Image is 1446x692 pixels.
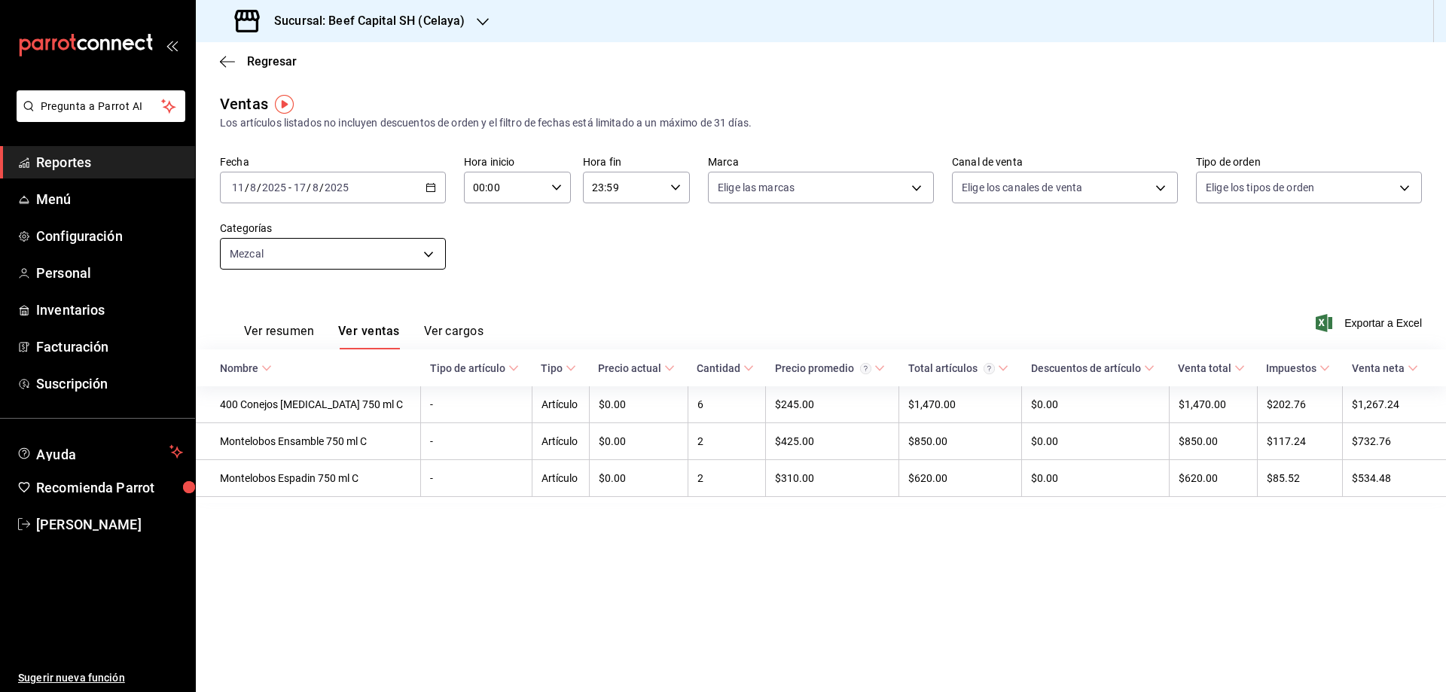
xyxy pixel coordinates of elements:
span: Facturación [36,337,183,357]
span: Elige los canales de venta [962,180,1082,195]
label: Fecha [220,157,446,167]
td: $310.00 [766,460,899,497]
td: $1,470.00 [899,386,1022,423]
div: Venta neta [1352,362,1405,374]
td: $117.24 [1257,423,1342,460]
input: -- [249,181,257,194]
span: [PERSON_NAME] [36,514,183,535]
span: Inventarios [36,300,183,320]
span: Impuestos [1266,362,1330,374]
label: Categorías [220,223,446,233]
button: open_drawer_menu [166,39,178,51]
div: Cantidad [697,362,740,374]
a: Pregunta a Parrot AI [11,109,185,125]
td: - [421,386,532,423]
button: Ver resumen [244,324,314,349]
svg: El total artículos considera cambios de precios en los artículos así como costos adicionales por ... [984,363,995,374]
span: Personal [36,263,183,283]
td: $620.00 [899,460,1022,497]
div: Los artículos listados no incluyen descuentos de orden y el filtro de fechas está limitado a un m... [220,115,1422,131]
span: Recomienda Parrot [36,477,183,498]
span: Ayuda [36,443,163,461]
span: Menú [36,189,183,209]
td: Montelobos Espadin 750 ml C [196,460,421,497]
td: $1,267.24 [1343,386,1446,423]
div: navigation tabs [244,324,484,349]
input: ---- [261,181,287,194]
span: Nombre [220,362,272,374]
label: Marca [708,157,934,167]
td: $534.48 [1343,460,1446,497]
span: Descuentos de artículo [1031,362,1155,374]
button: Ver cargos [424,324,484,349]
td: $425.00 [766,423,899,460]
td: $202.76 [1257,386,1342,423]
div: Precio actual [598,362,661,374]
div: Tipo de artículo [430,362,505,374]
div: Total artículos [908,362,995,374]
div: Impuestos [1266,362,1316,374]
label: Hora inicio [464,157,571,167]
span: - [288,181,291,194]
td: $0.00 [1022,386,1169,423]
span: / [319,181,324,194]
button: Regresar [220,54,297,69]
td: 6 [688,386,766,423]
td: 400 Conejos [MEDICAL_DATA] 750 ml C [196,386,421,423]
div: Descuentos de artículo [1031,362,1141,374]
td: $1,470.00 [1169,386,1257,423]
td: 2 [688,423,766,460]
label: Tipo de orden [1196,157,1422,167]
span: Reportes [36,152,183,172]
td: 2 [688,460,766,497]
td: $732.76 [1343,423,1446,460]
span: Configuración [36,226,183,246]
button: Pregunta a Parrot AI [17,90,185,122]
span: Tipo de artículo [430,362,519,374]
span: Tipo [541,362,576,374]
label: Canal de venta [952,157,1178,167]
div: Nombre [220,362,258,374]
span: Mezcal [230,246,264,261]
td: - [421,460,532,497]
span: Sugerir nueva función [18,670,183,686]
td: $245.00 [766,386,899,423]
td: $85.52 [1257,460,1342,497]
span: Cantidad [697,362,754,374]
td: $0.00 [1022,423,1169,460]
span: Pregunta a Parrot AI [41,99,162,114]
td: $850.00 [899,423,1022,460]
span: Precio actual [598,362,675,374]
span: / [307,181,311,194]
h3: Sucursal: Beef Capital SH (Celaya) [262,12,465,30]
td: $850.00 [1169,423,1257,460]
td: $620.00 [1169,460,1257,497]
td: Artículo [532,460,589,497]
td: - [421,423,532,460]
input: -- [231,181,245,194]
span: Elige los tipos de orden [1206,180,1314,195]
td: $0.00 [1022,460,1169,497]
td: Montelobos Ensamble 750 ml C [196,423,421,460]
div: Tipo [541,362,563,374]
span: / [257,181,261,194]
img: Tooltip marker [275,95,294,114]
td: Artículo [532,423,589,460]
span: Total artículos [908,362,1008,374]
label: Hora fin [583,157,690,167]
td: $0.00 [589,386,688,423]
input: -- [293,181,307,194]
input: -- [312,181,319,194]
td: $0.00 [589,423,688,460]
button: Exportar a Excel [1319,314,1422,332]
span: Precio promedio [775,362,885,374]
span: Suscripción [36,373,183,394]
span: Venta total [1178,362,1245,374]
td: $0.00 [589,460,688,497]
svg: Precio promedio = Total artículos / cantidad [860,363,871,374]
input: ---- [324,181,349,194]
div: Precio promedio [775,362,871,374]
button: Ver ventas [338,324,400,349]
